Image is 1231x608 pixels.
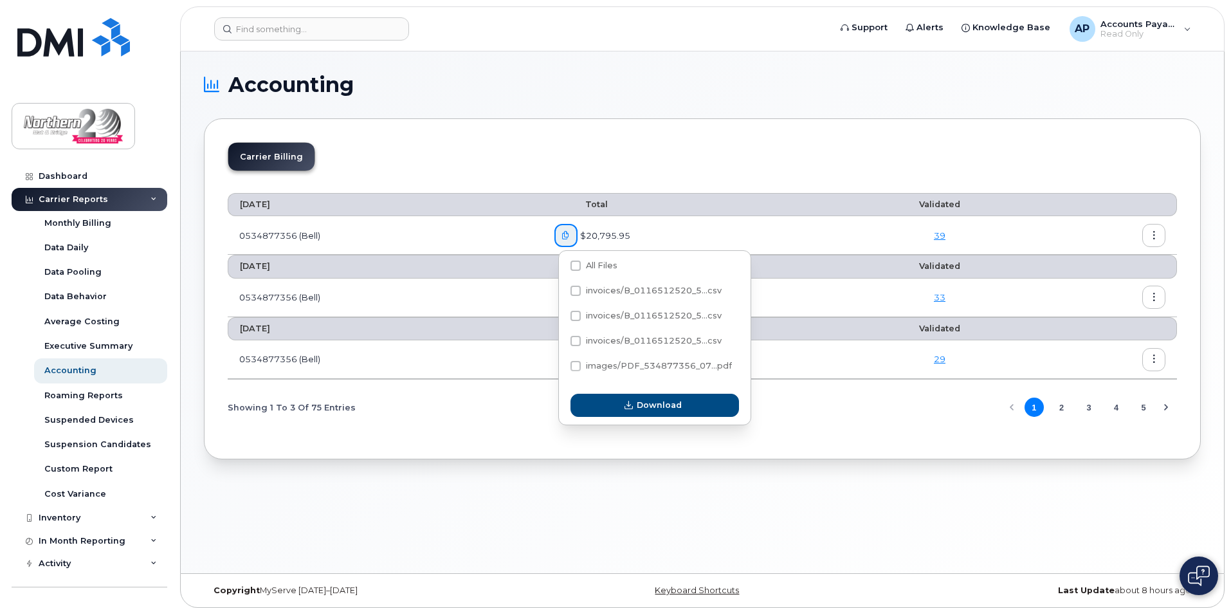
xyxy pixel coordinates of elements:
span: $20,795.95 [578,230,630,242]
span: invoices/B_0116512520_534877356_25082025_DTL.csv [570,338,722,348]
th: Validated [843,317,1037,340]
img: Open chat [1188,566,1210,586]
span: invoices/B_0116512520_534877356_25082025_ACC.csv [570,288,722,298]
div: about 8 hours ago [868,585,1201,596]
span: invoices/B_0116512520_534877356_25082025_MOB.csv [570,313,722,323]
th: [DATE] [228,317,543,340]
span: Total [554,261,608,271]
td: 0534877356 (Bell) [228,279,543,317]
a: 29 [934,354,945,364]
span: invoices/B_0116512520_5...csv [586,311,722,320]
span: Total [554,324,608,333]
div: MyServe [DATE]–[DATE] [204,585,536,596]
a: Keyboard Shortcuts [655,585,739,595]
button: Page 3 [1079,398,1099,417]
span: images/PDF_534877356_075_0000000000.pdf [570,364,732,373]
span: invoices/B_0116512520_5...csv [586,336,722,345]
th: Validated [843,255,1037,278]
button: Page 2 [1052,398,1071,417]
span: Showing 1 To 3 Of 75 Entries [228,398,356,417]
a: 33 [934,292,945,302]
button: Page 1 [1025,398,1044,417]
button: Page 5 [1134,398,1153,417]
span: images/PDF_534877356_07...pdf [586,361,732,371]
th: [DATE] [228,255,543,278]
td: 0534877356 (Bell) [228,216,543,255]
button: Page 4 [1107,398,1126,417]
a: 39 [934,230,945,241]
span: Accounting [228,75,354,95]
button: Download [570,394,739,417]
td: 0534877356 (Bell) [228,340,543,379]
button: Next Page [1156,398,1176,417]
strong: Last Update [1058,585,1115,595]
span: invoices/B_0116512520_5...csv [586,286,722,295]
th: Validated [843,193,1037,216]
span: Download [637,399,682,411]
strong: Copyright [214,585,260,595]
span: Total [554,199,608,209]
th: [DATE] [228,193,543,216]
span: All Files [586,261,617,270]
